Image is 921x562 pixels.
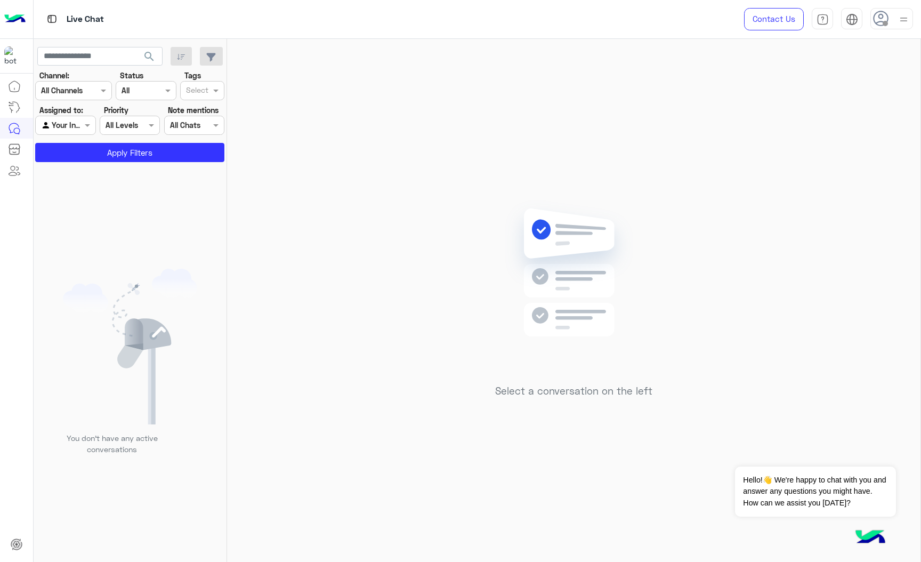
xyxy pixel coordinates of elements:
[63,269,197,424] img: empty users
[143,50,156,63] span: search
[39,70,69,81] label: Channel:
[184,84,208,98] div: Select
[136,47,163,70] button: search
[168,105,219,116] label: Note mentions
[58,432,166,455] p: You don’t have any active conversations
[104,105,128,116] label: Priority
[852,519,889,557] img: hulul-logo.png
[846,13,858,26] img: tab
[495,385,652,397] h5: Select a conversation on the left
[184,70,201,81] label: Tags
[120,70,143,81] label: Status
[744,8,804,30] a: Contact Us
[4,8,26,30] img: Logo
[497,200,651,377] img: no messages
[4,46,23,66] img: 713415422032625
[67,12,104,27] p: Live Chat
[817,13,829,26] img: tab
[897,13,910,26] img: profile
[35,143,224,162] button: Apply Filters
[812,8,833,30] a: tab
[45,12,59,26] img: tab
[735,467,895,517] span: Hello!👋 We're happy to chat with you and answer any questions you might have. How can we assist y...
[39,105,83,116] label: Assigned to:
